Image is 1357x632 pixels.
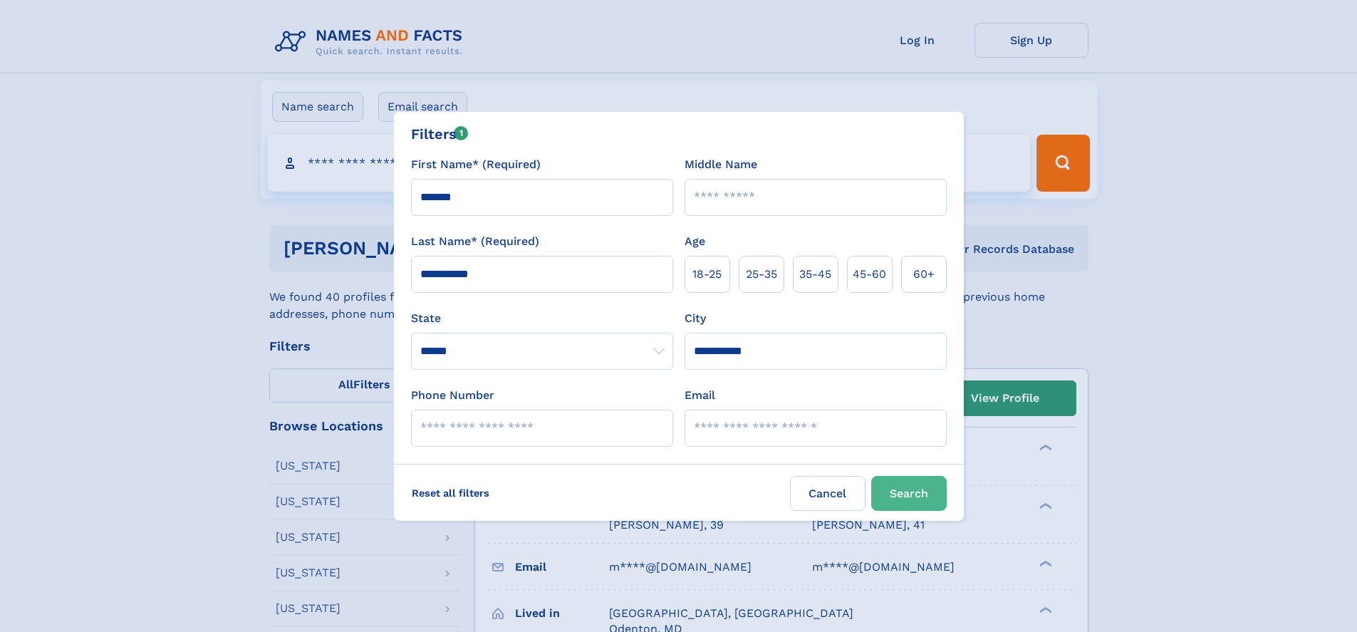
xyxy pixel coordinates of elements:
[685,310,706,327] label: City
[871,476,947,511] button: Search
[913,266,935,283] span: 60+
[685,387,715,404] label: Email
[411,387,494,404] label: Phone Number
[685,156,757,173] label: Middle Name
[411,233,539,250] label: Last Name* (Required)
[402,476,499,510] label: Reset all filters
[853,266,886,283] span: 45‑60
[685,233,705,250] label: Age
[411,156,541,173] label: First Name* (Required)
[799,266,831,283] span: 35‑45
[790,476,865,511] label: Cancel
[411,123,469,145] div: Filters
[746,266,777,283] span: 25‑35
[411,310,673,327] label: State
[692,266,722,283] span: 18‑25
